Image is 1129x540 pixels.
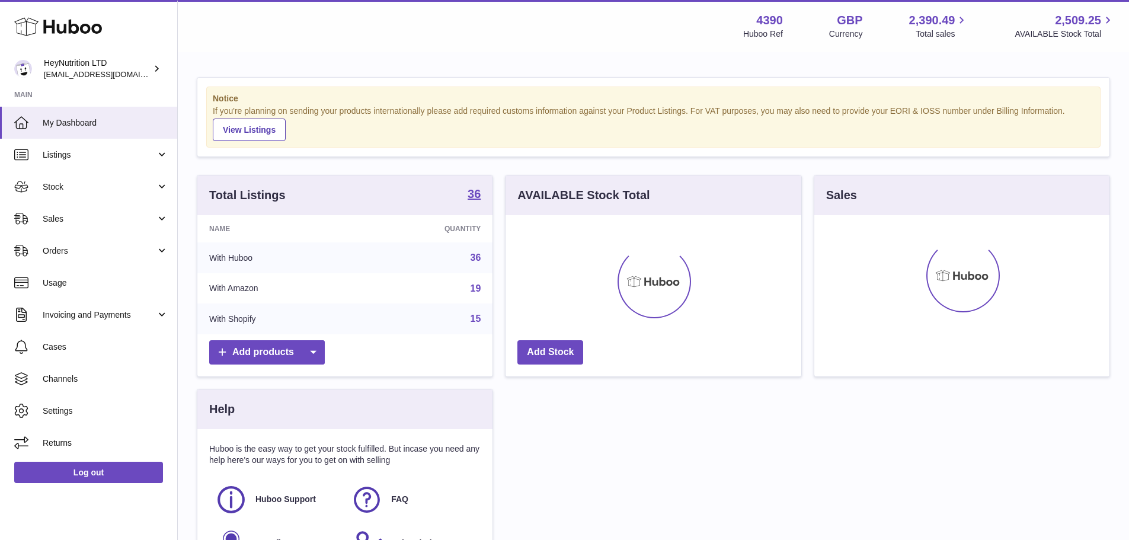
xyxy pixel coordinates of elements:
span: Cases [43,341,168,353]
span: Channels [43,373,168,385]
span: Usage [43,277,168,289]
div: Currency [829,28,863,40]
td: With Huboo [197,242,359,273]
strong: 36 [468,188,481,200]
span: AVAILABLE Stock Total [1015,28,1115,40]
h3: AVAILABLE Stock Total [517,187,650,203]
span: Settings [43,405,168,417]
td: With Shopify [197,303,359,334]
span: Total sales [916,28,968,40]
a: 19 [471,283,481,293]
img: info@heynutrition.com [14,60,32,78]
div: If you're planning on sending your products internationally please add required customs informati... [213,106,1094,141]
a: 36 [471,253,481,263]
a: 36 [468,188,481,202]
span: 2,509.25 [1055,12,1101,28]
span: [EMAIL_ADDRESS][DOMAIN_NAME] [44,69,174,79]
a: View Listings [213,119,286,141]
strong: 4390 [756,12,783,28]
a: FAQ [351,484,475,516]
td: With Amazon [197,273,359,304]
div: Huboo Ref [743,28,783,40]
a: Add Stock [517,340,583,365]
th: Quantity [359,215,493,242]
h3: Help [209,401,235,417]
a: 15 [471,314,481,324]
span: Sales [43,213,156,225]
h3: Sales [826,187,857,203]
div: HeyNutrition LTD [44,57,151,80]
a: Log out [14,462,163,483]
span: Stock [43,181,156,193]
span: Returns [43,437,168,449]
span: Invoicing and Payments [43,309,156,321]
p: Huboo is the easy way to get your stock fulfilled. But incase you need any help here's our ways f... [209,443,481,466]
strong: Notice [213,93,1094,104]
a: 2,509.25 AVAILABLE Stock Total [1015,12,1115,40]
h3: Total Listings [209,187,286,203]
a: 2,390.49 Total sales [909,12,969,40]
span: FAQ [391,494,408,505]
strong: GBP [837,12,862,28]
span: 2,390.49 [909,12,955,28]
span: Listings [43,149,156,161]
a: Add products [209,340,325,365]
span: My Dashboard [43,117,168,129]
span: Orders [43,245,156,257]
a: Huboo Support [215,484,339,516]
th: Name [197,215,359,242]
span: Huboo Support [255,494,316,505]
